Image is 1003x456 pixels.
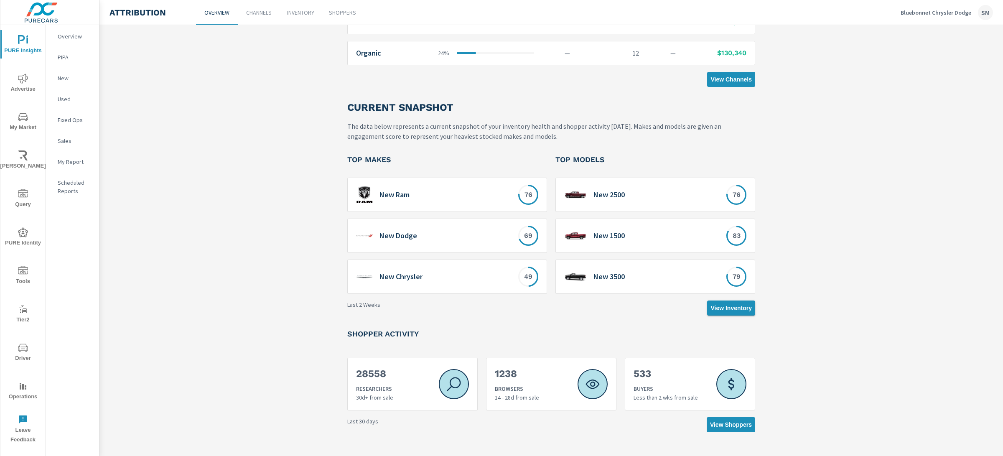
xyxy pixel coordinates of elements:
div: Scheduled Reports [46,176,99,197]
h6: New 2500 [593,191,625,199]
h6: New Dodge [379,232,417,240]
p: Last 2 Weeks [347,301,380,316]
img: C [356,268,373,285]
p: Overview [204,8,229,17]
h6: 79 [733,273,741,281]
a: View Shoppers [707,417,755,432]
h3: 533 [634,367,698,381]
h3: 1238 [495,367,539,381]
h6: 76 [524,191,532,199]
h6: 76 [733,191,741,199]
h6: New 1500 [593,232,625,240]
p: 24% [438,49,453,57]
p: PIPA [58,53,92,61]
div: PIPA [46,51,99,64]
p: Shoppers [329,8,356,17]
h5: Top Makes [347,155,391,164]
p: — [541,48,570,58]
p: Fixed Ops [58,116,92,124]
h4: Attribution [109,8,166,18]
div: New [46,72,99,84]
div: nav menu [0,25,46,448]
p: 14 - 28d from sale [495,393,539,402]
p: New [58,74,92,82]
p: Browsers [495,385,539,392]
h6: 49 [524,273,532,281]
div: Overview [46,30,99,43]
a: View Inventory [707,301,755,316]
span: Driver [3,343,43,363]
p: Channels [246,8,272,17]
p: Used [58,95,92,103]
h6: 83 [733,232,741,240]
span: Tools [3,266,43,286]
span: Advertise [3,74,43,94]
span: View Shoppers [710,421,752,428]
span: Tier2 [3,304,43,325]
div: Fixed Ops [46,114,99,126]
div: SM [978,5,993,20]
span: Operations [3,381,43,402]
p: Overview [58,32,92,41]
p: The data below represents a current snapshot of your inventory health and shopper activity [DATE]... [347,121,755,141]
a: 1238Browsers14 - 28d from sale [486,358,616,410]
p: Last 30 days [347,417,378,432]
span: View Channels [710,76,752,83]
p: — [646,48,676,58]
p: Inventory [287,8,314,17]
span: Leave Feedback [3,415,43,445]
h5: Top Models [555,155,605,164]
p: Scheduled Reports [58,178,92,195]
p: My Report [58,158,92,166]
h5: Shopper Activity [347,329,419,339]
p: Sales [58,137,92,145]
a: 28558Researchers30d+ from sale [347,358,478,410]
p: 12 [577,48,639,58]
a: View Channels [707,72,755,87]
h6: $130,340 [682,49,746,57]
h6: Organic [356,49,381,57]
h6: 69 [524,232,532,240]
h6: New 3500 [593,273,625,281]
div: My Report [46,155,99,168]
h3: Current Snapshot [347,100,453,115]
img: New 2500 [564,186,587,204]
img: New 1500 [564,227,587,245]
img: New 3500 [564,268,587,285]
p: Researchers [356,385,393,392]
div: Used [46,93,99,105]
p: Buyers [634,385,698,392]
h6: New Ram [379,191,410,199]
p: Less than 2 wks from sale [634,393,698,402]
a: 533BuyersLess than 2 wks from sale [625,358,755,410]
img: R [356,186,373,203]
span: My Market [3,112,43,132]
img: D [356,227,373,244]
h6: New Chrysler [379,273,423,281]
p: Bluebonnet Chrysler Dodge [901,9,971,16]
span: PURE Insights [3,35,43,56]
span: Query [3,189,43,209]
span: View Inventory [710,304,752,312]
div: Sales [46,135,99,147]
h3: 28558 [356,367,393,381]
p: 30d+ from sale [356,393,393,402]
span: [PERSON_NAME] [3,150,43,171]
span: PURE Identity [3,227,43,248]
